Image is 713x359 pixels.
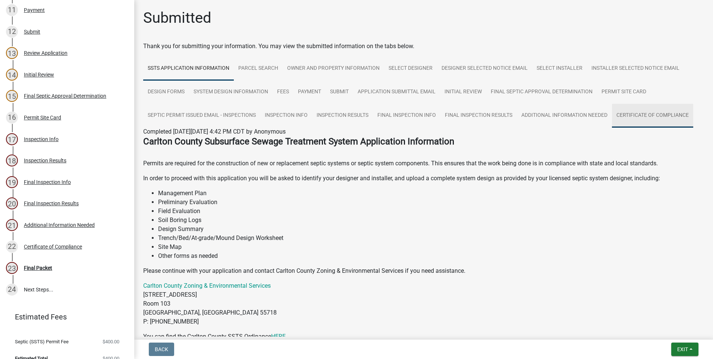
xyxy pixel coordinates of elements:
div: 20 [6,197,18,209]
a: Additional Information Needed [517,104,612,128]
div: Inspection Info [24,137,59,142]
a: Inspection Info [260,104,312,128]
li: Soil Boring Logs [158,216,704,225]
div: 13 [6,47,18,59]
a: Designer Selected Notice Email [437,57,532,81]
div: 17 [6,133,18,145]
span: $400.00 [103,339,119,344]
span: Exit [677,346,688,352]
p: In order to proceed with this application you will be asked to identify your designer and install... [143,174,704,183]
a: Final Inspection Results [440,104,517,128]
div: Submit [24,29,40,34]
div: 21 [6,219,18,231]
a: Submit [326,80,353,104]
li: Field Evaluation [158,207,704,216]
p: [STREET_ADDRESS] Room 103 [GEOGRAPHIC_DATA], [GEOGRAPHIC_DATA] 55718 P: [PHONE_NUMBER] [143,281,704,326]
p: You can find the Carlton County SSTS Ordinance . [143,332,704,341]
button: Exit [671,343,698,356]
div: Final Inspection Results [24,201,79,206]
div: Thank you for submitting your information. You may view the submitted information on the tabs below. [143,42,704,51]
li: Site Map [158,243,704,252]
a: SSTS Application Information [143,57,234,81]
div: Final Septic Approval Determination [24,93,106,99]
a: System Design Information [189,80,273,104]
a: Septic Permit Issued email - Inspections [143,104,260,128]
a: Final Septic Approval Determination [486,80,597,104]
a: Application Submittal Email [353,80,440,104]
span: Completed [DATE][DATE] 4:42 PM CDT by Anonymous [143,128,286,135]
a: Certificate of Compliance [612,104,693,128]
a: Parcel search [234,57,283,81]
a: Select Designer [384,57,437,81]
a: Inspection Results [312,104,373,128]
div: 18 [6,154,18,166]
a: Select Installer [532,57,587,81]
a: Initial Review [440,80,486,104]
div: Payment [24,7,45,13]
span: Septic (SSTS) Permit Fee [15,339,69,344]
div: Permit Site Card [24,115,61,120]
a: Owner and Property Information [283,57,384,81]
a: Design Forms [143,80,189,104]
a: HERE [271,333,286,340]
p: Please continue with your application and contact Carlton County Zoning & Environmental Services ... [143,266,704,275]
a: Fees [273,80,293,104]
div: 22 [6,241,18,253]
div: Inspection Results [24,158,66,163]
div: Final Inspection Info [24,179,71,185]
a: Permit Site Card [597,80,651,104]
div: 12 [6,26,18,38]
div: 14 [6,69,18,81]
div: 24 [6,284,18,296]
li: Trench/Bed/At-grade/Mound Design Worksheet [158,234,704,243]
div: Certificate of Compliance [24,244,82,249]
div: 23 [6,262,18,274]
div: 11 [6,4,18,16]
h1: Submitted [143,9,211,27]
a: Carlton County Zoning & Environmental Services [143,282,271,289]
div: 19 [6,176,18,188]
a: Estimated Fees [6,309,122,324]
strong: Carlton County Subsurface Sewage Treatment System Application Information [143,136,454,147]
li: Management Plan [158,189,704,198]
button: Back [149,343,174,356]
div: Review Application [24,50,67,56]
a: Installer Selected Notice Email [587,57,684,81]
a: Final Inspection Info [373,104,440,128]
a: Payment [293,80,326,104]
li: Design Summary [158,225,704,234]
li: Preliminary Evaluation [158,198,704,207]
div: 16 [6,112,18,124]
li: Other forms as needed [158,252,704,260]
div: Initial Review [24,72,54,77]
div: Final Packet [24,265,52,271]
p: Permits are required for the construction of new or replacement septic systems or septic system c... [143,150,704,168]
span: Back [155,346,168,352]
div: Additional Information Needed [24,222,95,228]
div: 15 [6,90,18,102]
